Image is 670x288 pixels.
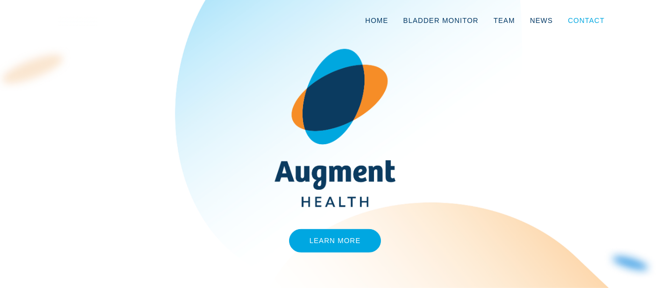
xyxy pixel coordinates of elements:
[358,4,396,37] a: Home
[289,229,381,253] a: Learn More
[560,4,612,37] a: Contact
[522,4,560,37] a: News
[396,4,486,37] a: Bladder Monitor
[58,16,98,26] img: logo
[267,48,402,207] img: AugmentHealth_FullColor_Transparent.png
[486,4,522,37] a: Team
